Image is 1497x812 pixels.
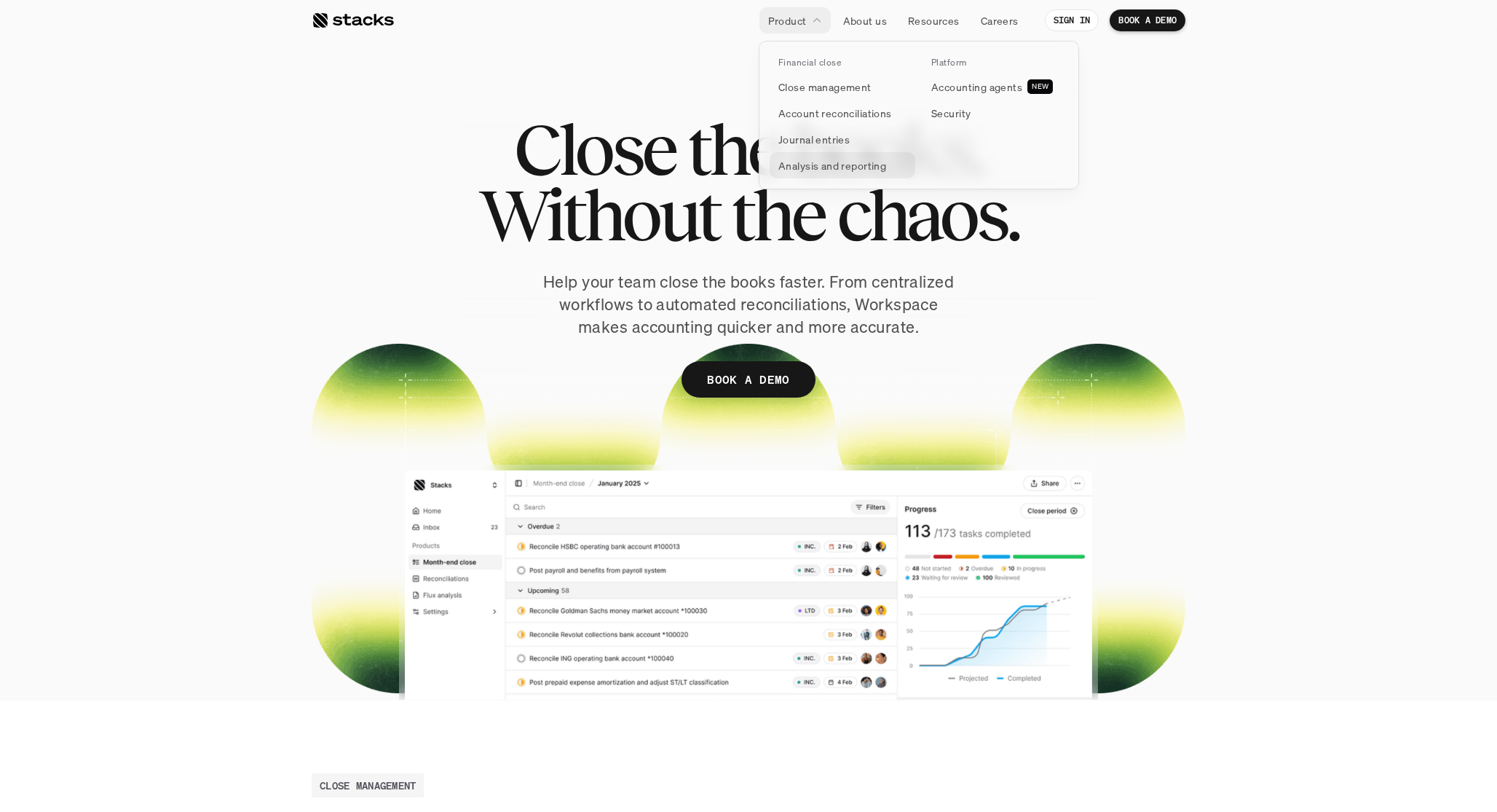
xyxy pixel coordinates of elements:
p: Analysis and reporting [778,158,886,173]
a: Privacy Policy [172,277,236,288]
p: Accounting agents [931,79,1022,95]
p: Help your team close the books faster. From centralized workflows to automated reconciliations, W... [537,271,960,338]
p: BOOK A DEMO [1118,15,1177,25]
p: BOOK A DEMO [707,369,790,390]
a: Journal entries [770,126,915,152]
p: Security [931,106,971,121]
p: About us [843,13,887,28]
p: Financial close [778,58,841,68]
a: Account reconciliations [770,100,915,126]
span: Close [514,117,675,182]
p: Close management [778,79,872,95]
a: Analysis and reporting [770,152,915,178]
h2: CLOSE MANAGEMENT [320,778,416,793]
p: Resources [908,13,960,28]
h2: NEW [1032,82,1048,91]
a: About us [834,7,896,33]
span: the [687,117,781,182]
a: Close management [770,74,915,100]
p: Careers [981,13,1019,28]
a: Security [923,100,1068,126]
p: Account reconciliations [778,106,892,121]
a: Accounting agentsNEW [923,74,1068,100]
span: Without [478,182,719,248]
span: chaos. [837,182,1019,248]
span: the [731,182,824,248]
p: Platform [931,58,967,68]
a: Resources [899,7,968,33]
a: Careers [972,7,1027,33]
p: Product [768,13,807,28]
a: SIGN IN [1045,9,1099,31]
p: Journal entries [778,132,850,147]
a: BOOK A DEMO [682,361,815,398]
a: BOOK A DEMO [1110,9,1185,31]
p: SIGN IN [1054,15,1091,25]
